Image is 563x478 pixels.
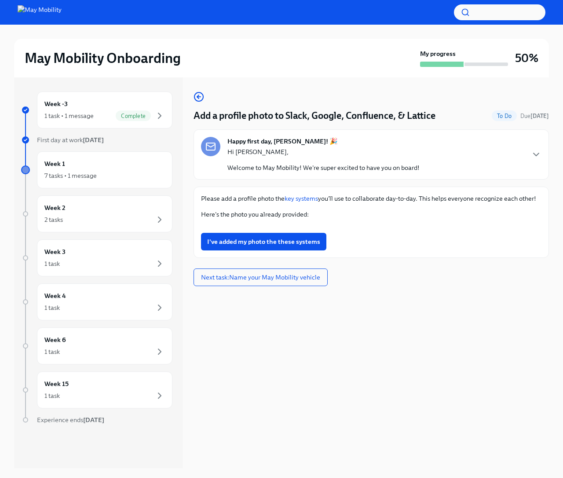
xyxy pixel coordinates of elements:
h6: Week 3 [44,247,66,257]
span: Complete [116,113,151,119]
h6: Week 6 [44,335,66,345]
div: 1 task [44,391,60,400]
button: Next task:Name your May Mobility vehicle [194,268,328,286]
span: To Do [492,113,517,119]
a: Week 17 tasks • 1 message [21,151,172,188]
div: 7 tasks • 1 message [44,171,97,180]
span: Next task : Name your May Mobility vehicle [201,273,320,282]
span: Due [520,113,549,119]
img: May Mobility [18,5,62,19]
h6: Week 2 [44,203,66,213]
p: Hi [PERSON_NAME], [227,147,420,156]
div: 1 task [44,303,60,312]
strong: My progress [420,49,456,58]
h4: Add a profile photo to Slack, Google, Confluence, & Lattice [194,109,435,122]
h6: Week 4 [44,291,66,301]
span: August 29th, 2025 07:00 [520,112,549,120]
h2: May Mobility Onboarding [25,49,181,67]
h6: Week 1 [44,159,65,169]
strong: [DATE] [83,136,104,144]
button: I've added my photo the these systems [201,233,326,250]
p: Please add a profile photo the you'll use to collaborate day-to-day. This helps everyone recogniz... [201,194,541,203]
a: Week 41 task [21,283,172,320]
div: 1 task • 1 message [44,111,94,120]
span: I've added my photo the these systems [207,237,320,246]
div: 2 tasks [44,215,63,224]
span: First day at work [37,136,104,144]
a: Week 22 tasks [21,195,172,232]
strong: Happy first day, [PERSON_NAME]! 🎉 [227,137,338,146]
div: 1 task [44,259,60,268]
strong: [DATE] [83,416,104,424]
a: Week -31 task • 1 messageComplete [21,92,172,129]
p: Here's the photo you already provided: [201,210,541,219]
a: Week 151 task [21,371,172,408]
h6: Week 15 [44,379,69,389]
h6: Week -3 [44,99,68,109]
strong: [DATE] [530,113,549,119]
div: 1 task [44,347,60,356]
a: key systems [285,195,318,202]
a: First day at work[DATE] [21,136,172,144]
p: Welcome to May Mobility! We're super excited to have you on board! [227,163,420,172]
a: Week 31 task [21,239,172,276]
h3: 50% [515,50,538,66]
span: Experience ends [37,416,104,424]
a: Week 61 task [21,327,172,364]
